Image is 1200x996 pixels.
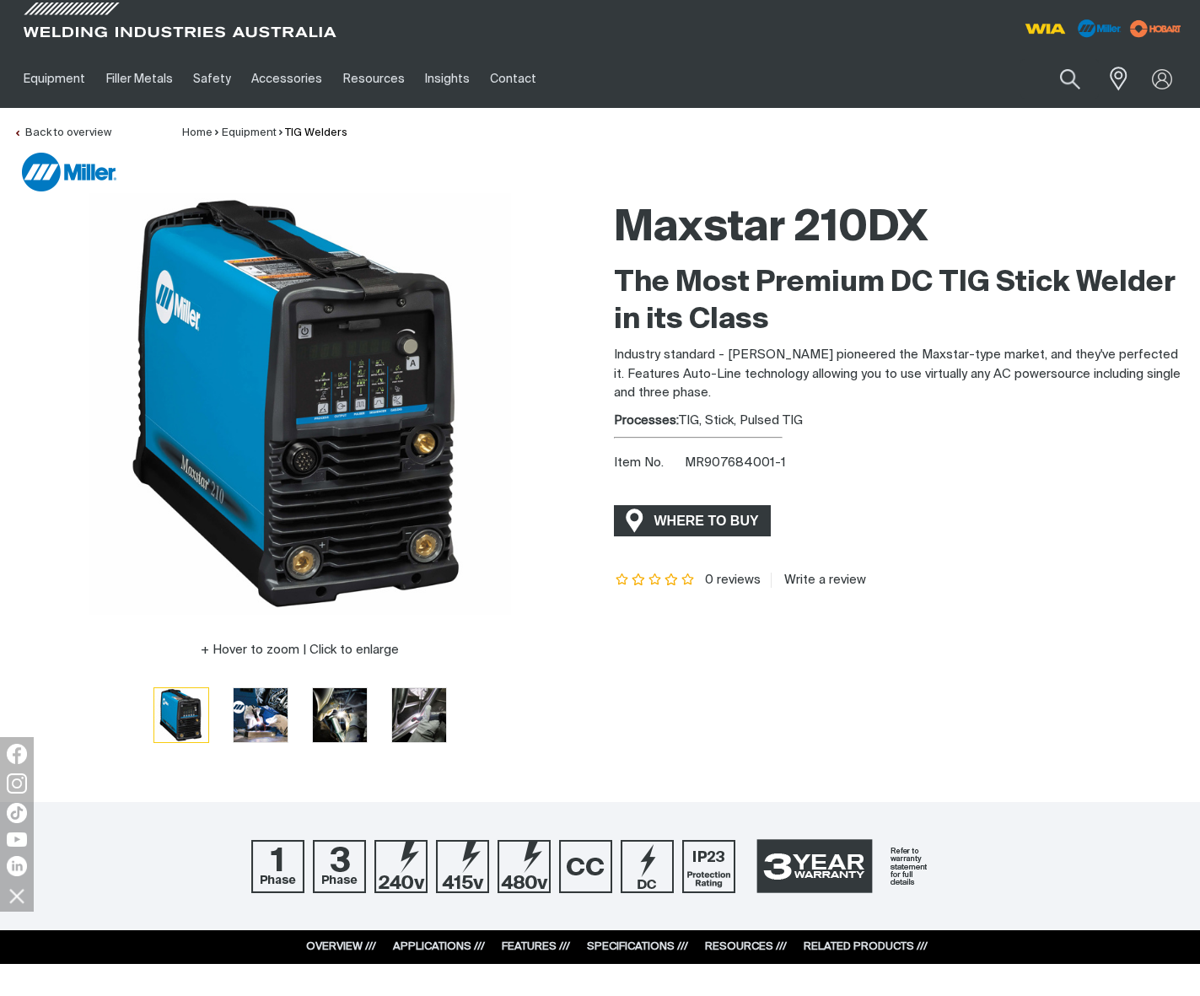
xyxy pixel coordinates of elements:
[7,856,27,876] img: LinkedIn
[559,840,612,893] img: CC
[498,840,551,893] img: 480V
[7,803,27,823] img: TikTok
[89,193,511,615] img: Maxstar 210DX
[13,50,95,108] a: Equipment
[643,508,770,535] span: WHERE TO BUY
[1020,59,1099,99] input: Product name or item number...
[306,941,376,952] a: OVERVIEW ///
[480,50,546,108] a: Contact
[415,50,480,108] a: Insights
[13,127,111,138] a: Back to overview
[614,505,772,536] a: WHERE TO BUY
[1041,59,1099,99] button: Search products
[1125,16,1187,41] img: miller
[251,840,304,893] img: Single Phase
[183,50,241,108] a: Safety
[614,414,679,427] strong: Processes:
[436,840,489,893] img: 415V
[614,265,1187,403] div: Industry standard - [PERSON_NAME] pioneered the Maxstar-type market, and they've perfected it. Fe...
[771,573,866,588] a: Write a review
[7,832,27,847] img: YouTube
[705,573,761,586] span: 0 reviews
[233,687,288,743] button: Go to slide 2
[392,688,446,742] img: Maxstar 210DX
[614,202,1187,256] h1: Maxstar 210DX
[502,941,570,952] a: FEATURES ///
[391,687,447,743] button: Go to slide 4
[182,125,347,142] nav: Breadcrumb
[3,881,31,910] img: hide socials
[621,840,674,893] img: DC
[234,688,288,742] img: Maxstar 210DX
[587,941,688,952] a: SPECIFICATIONS ///
[682,840,735,893] img: IP23 Protection Rating
[804,941,928,952] a: RELATED PRODUCTS ///
[182,127,213,138] a: Home
[222,127,277,138] a: Equipment
[614,265,1187,339] h2: The Most Premium DC TIG Stick Welder in its Class
[312,687,368,743] button: Go to slide 3
[191,640,409,660] button: Hover to zoom | Click to enlarge
[22,153,116,191] img: Miller
[614,412,1187,431] div: TIG, Stick, Pulsed TIG
[393,941,485,952] a: APPLICATIONS ///
[614,574,697,586] span: Rating: {0}
[285,127,347,138] a: TIG Welders
[154,688,208,742] img: Maxstar 210DX
[744,832,950,901] a: 3 Year Warranty
[241,50,332,108] a: Accessories
[7,773,27,794] img: Instagram
[313,840,366,893] img: Three Phase
[13,50,893,108] nav: Main
[95,50,182,108] a: Filler Metals
[614,454,682,473] span: Item No.
[705,941,787,952] a: RESOURCES ///
[333,50,415,108] a: Resources
[685,456,786,469] span: MR907684001-1
[374,840,428,893] img: 240V
[153,687,209,743] button: Go to slide 1
[313,688,367,742] img: Maxstar 210DX
[7,744,27,764] img: Facebook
